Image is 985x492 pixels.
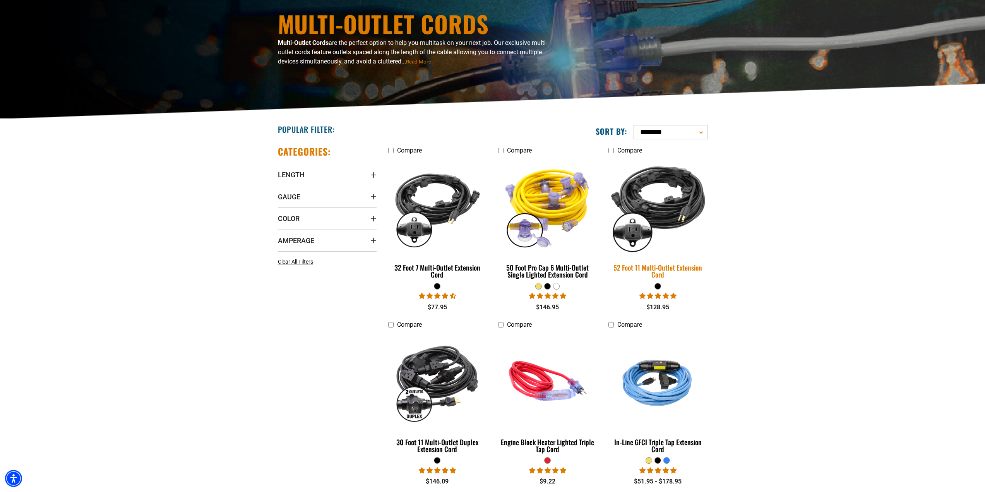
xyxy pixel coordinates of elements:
[278,146,331,158] h2: Categories:
[529,292,566,300] span: 4.80 stars
[278,236,314,245] span: Amperage
[5,470,22,487] div: Accessibility Menu
[596,126,627,136] label: Sort by:
[388,439,487,453] div: 30 Foot 11 Multi-Outlet Duplex Extension Cord
[406,59,431,65] span: Read More
[608,158,707,283] a: black 52 Foot 11 Multi-Outlet Extension Cord
[278,214,300,223] span: Color
[499,162,596,251] img: yellow
[278,258,316,266] a: Clear All Filters
[388,303,487,312] div: $77.95
[419,292,456,300] span: 4.68 stars
[388,477,487,486] div: $146.09
[278,186,377,207] summary: Gauge
[278,230,377,251] summary: Amperage
[389,336,486,425] img: black
[608,439,707,453] div: In-Line GFCI Triple Tap Extension Cord
[388,158,487,283] a: black 32 Foot 7 Multi-Outlet Extension Cord
[388,264,487,278] div: 32 Foot 7 Multi-Outlet Extension Cord
[609,336,707,425] img: Light Blue
[278,164,377,185] summary: Length
[498,439,597,453] div: Engine Block Heater Lighted Triple Tap Cord
[397,321,422,328] span: Compare
[608,264,707,278] div: 52 Foot 11 Multi-Outlet Extension Cord
[639,467,677,474] span: 5.00 stars
[419,467,456,474] span: 5.00 stars
[278,259,313,265] span: Clear All Filters
[498,158,597,283] a: yellow 50 Foot Pro Cap 6 Multi-Outlet Single Lighted Extension Cord
[498,477,597,486] div: $9.22
[507,147,532,154] span: Compare
[278,12,560,35] h1: Multi-Outlet Cords
[639,292,677,300] span: 4.95 stars
[397,147,422,154] span: Compare
[617,147,642,154] span: Compare
[498,303,597,312] div: $146.95
[498,264,597,278] div: 50 Foot Pro Cap 6 Multi-Outlet Single Lighted Extension Cord
[529,467,566,474] span: 5.00 stars
[278,192,300,201] span: Gauge
[507,321,532,328] span: Compare
[278,207,377,229] summary: Color
[278,39,547,65] span: are the perfect option to help you multitask on your next job. Our exclusive multi-outlet cords f...
[608,477,707,486] div: $51.95 - $178.95
[498,333,597,457] a: red Engine Block Heater Lighted Triple Tap Cord
[278,39,329,46] b: Multi-Outlet Cords
[278,124,335,134] h2: Popular Filter:
[389,162,486,251] img: black
[608,303,707,312] div: $128.95
[604,157,712,256] img: black
[499,336,596,425] img: red
[278,170,305,179] span: Length
[617,321,642,328] span: Compare
[608,333,707,457] a: Light Blue In-Line GFCI Triple Tap Extension Cord
[388,333,487,457] a: black 30 Foot 11 Multi-Outlet Duplex Extension Cord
